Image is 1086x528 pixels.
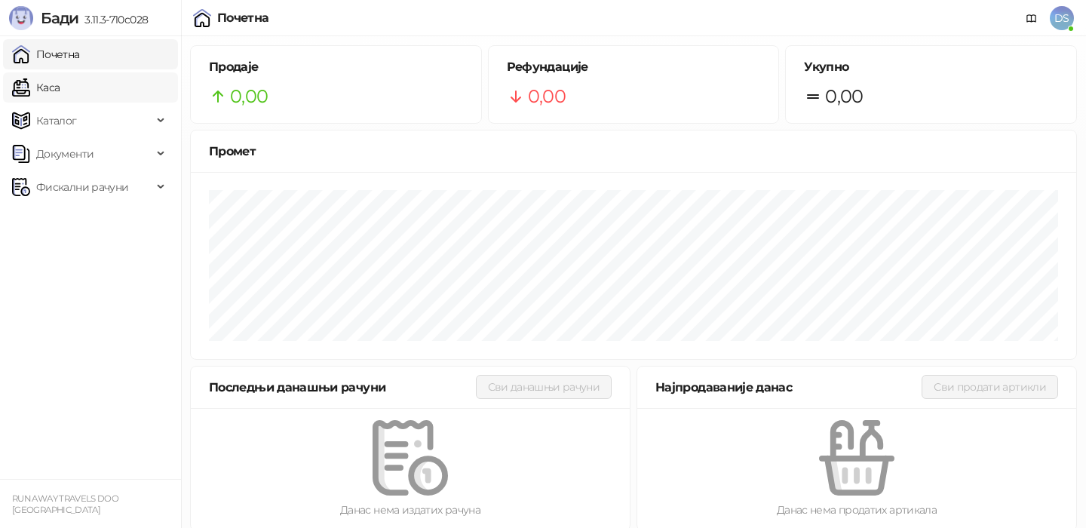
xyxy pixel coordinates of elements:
div: Данас нема продатих артикала [661,502,1052,518]
span: 0,00 [528,82,566,111]
span: DS [1050,6,1074,30]
div: Најпродаваније данас [655,378,922,397]
span: 0,00 [230,82,268,111]
button: Сви продати артикли [922,375,1058,399]
a: Каса [12,72,60,103]
a: Документација [1020,6,1044,30]
span: Фискални рачуни [36,172,128,202]
span: 3.11.3-710c028 [78,13,148,26]
span: 0,00 [825,82,863,111]
div: Промет [209,142,1058,161]
img: Logo [9,6,33,30]
button: Сви данашњи рачуни [476,375,612,399]
h5: Продаје [209,58,463,76]
h5: Рефундације [507,58,761,76]
span: Бади [41,9,78,27]
span: Каталог [36,106,77,136]
div: Последњи данашњи рачуни [209,378,476,397]
a: Почетна [12,39,80,69]
span: Документи [36,139,94,169]
h5: Укупно [804,58,1058,76]
div: Почетна [217,12,269,24]
div: Данас нема издатих рачуна [215,502,606,518]
small: RUN AWAY TRAVELS DOO [GEOGRAPHIC_DATA] [12,493,118,515]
